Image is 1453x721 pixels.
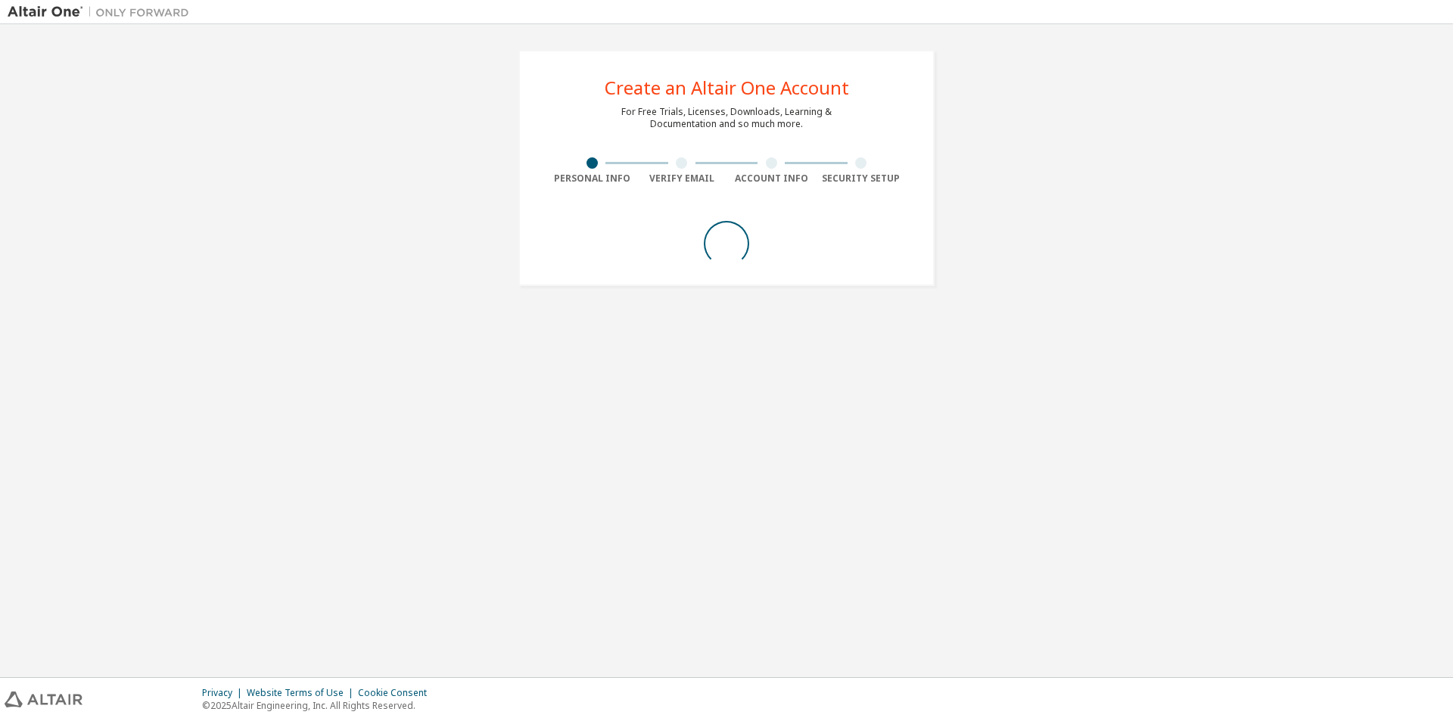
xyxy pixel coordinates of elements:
[5,691,82,707] img: altair_logo.svg
[358,687,436,699] div: Cookie Consent
[8,5,197,20] img: Altair One
[547,172,637,185] div: Personal Info
[726,172,817,185] div: Account Info
[817,172,907,185] div: Security Setup
[202,699,436,712] p: © 2025 Altair Engineering, Inc. All Rights Reserved.
[605,79,849,97] div: Create an Altair One Account
[621,106,832,130] div: For Free Trials, Licenses, Downloads, Learning & Documentation and so much more.
[637,172,727,185] div: Verify Email
[247,687,358,699] div: Website Terms of Use
[202,687,247,699] div: Privacy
